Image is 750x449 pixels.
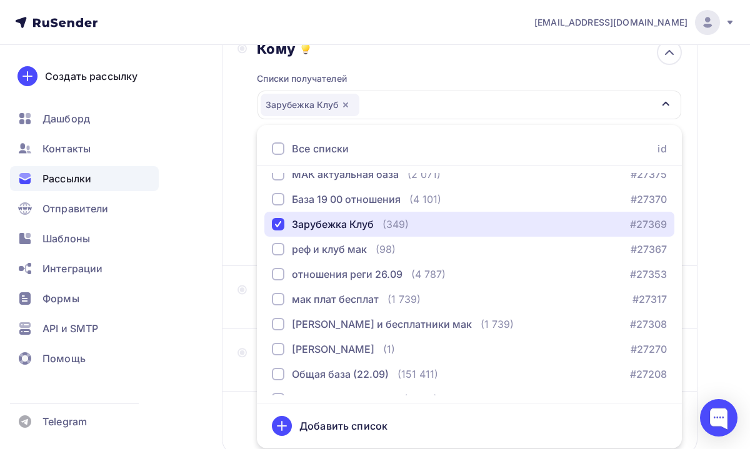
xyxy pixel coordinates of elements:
[397,367,438,382] div: (151 411)
[42,141,91,156] span: Контакты
[292,317,472,332] div: [PERSON_NAME] и бесплатники мак
[10,286,159,311] a: Формы
[257,90,682,120] button: Зарубежка Клуб
[42,171,91,186] span: Рассылки
[299,418,387,433] div: Добавить список
[10,136,159,161] a: Контакты
[407,167,441,182] div: (2 071)
[411,267,446,282] div: (4 787)
[292,217,374,232] div: Зарубежка Клуб
[292,141,349,156] div: Все списки
[42,414,87,429] span: Telegram
[630,317,667,332] a: #27308
[10,166,159,191] a: Рассылки
[632,292,667,307] a: #27317
[292,292,379,307] div: мак плат бесплат
[292,392,395,407] div: рассылка 12:00 базы
[42,321,98,336] span: API и SMTP
[631,167,667,182] a: #27375
[45,69,137,84] div: Создать рассылку
[42,231,90,246] span: Шаблоны
[10,106,159,131] a: Дашборд
[292,242,367,257] div: реф и клуб мак
[292,192,401,207] div: База 19 00 отношения
[534,16,687,29] span: [EMAIL_ADDRESS][DOMAIN_NAME]
[42,291,79,306] span: Формы
[292,267,402,282] div: отношения реги 26.09
[292,367,389,382] div: Общая база (22.09)
[404,392,437,407] div: (4 124)
[481,317,514,332] div: (1 739)
[42,261,102,276] span: Интеграции
[292,342,374,357] div: [PERSON_NAME]
[42,201,109,216] span: Отправители
[292,167,399,182] div: МАК актуальная база
[630,267,667,282] a: #27353
[42,111,90,126] span: Дашборд
[10,196,159,221] a: Отправители
[632,392,667,407] a: #27179
[383,342,395,357] div: (1)
[658,141,667,156] div: id
[382,217,409,232] div: (349)
[631,342,667,357] a: #27270
[630,367,667,382] a: #27208
[631,242,667,257] a: #27367
[261,94,359,116] div: Зарубежка Клуб
[376,242,396,257] div: (98)
[10,226,159,251] a: Шаблоны
[387,292,421,307] div: (1 739)
[630,217,667,232] a: #27369
[257,72,347,85] div: Списки получателей
[42,351,86,366] span: Помощь
[631,192,667,207] a: #27370
[409,192,441,207] div: (4 101)
[257,125,682,448] ul: Зарубежка Клуб
[534,10,735,35] a: [EMAIL_ADDRESS][DOMAIN_NAME]
[257,40,682,57] div: Кому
